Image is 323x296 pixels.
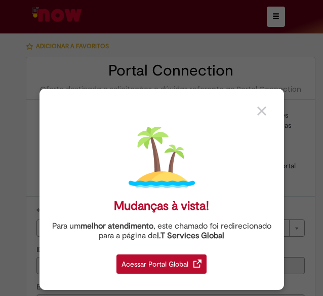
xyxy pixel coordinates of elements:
img: redirect_link.png [193,260,201,268]
img: island.png [129,124,195,191]
div: Acessar Portal Global [116,254,207,274]
strong: melhor atendimento [80,221,153,231]
div: Para um , este chamado foi redirecionado para a página de [47,221,276,241]
div: Mudanças à vista! [114,199,209,213]
a: Acessar Portal Global [116,249,207,274]
a: I.T Services Global [157,225,224,241]
img: close_button_grey.png [257,106,266,116]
